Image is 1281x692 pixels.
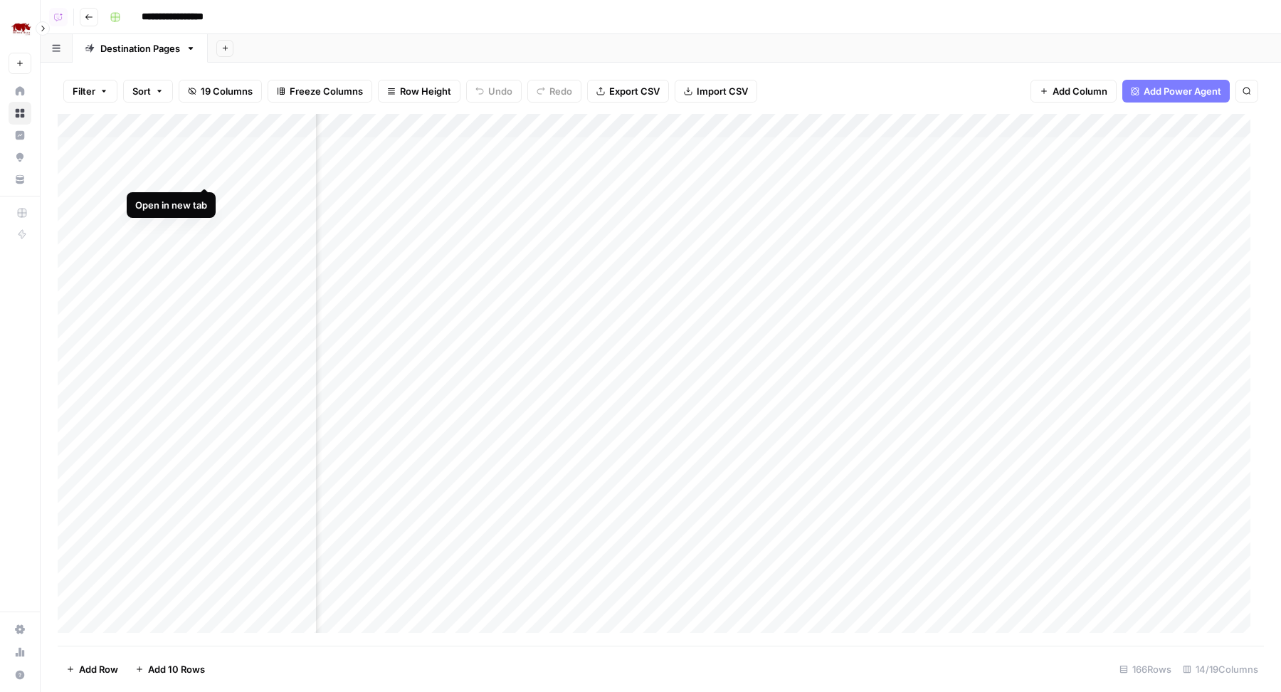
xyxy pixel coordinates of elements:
[100,41,180,56] div: Destination Pages
[73,84,95,98] span: Filter
[675,80,757,103] button: Import CSV
[1144,84,1221,98] span: Add Power Agent
[148,662,205,676] span: Add 10 Rows
[79,662,118,676] span: Add Row
[527,80,581,103] button: Redo
[9,16,34,42] img: Rhino Africa Logo
[1053,84,1107,98] span: Add Column
[1122,80,1230,103] button: Add Power Agent
[488,84,512,98] span: Undo
[73,34,208,63] a: Destination Pages
[1114,658,1177,681] div: 166 Rows
[378,80,460,103] button: Row Height
[9,664,31,686] button: Help + Support
[9,641,31,664] a: Usage
[9,124,31,147] a: Insights
[9,11,31,47] button: Workspace: Rhino Africa
[132,84,151,98] span: Sort
[179,80,262,103] button: 19 Columns
[123,80,173,103] button: Sort
[9,102,31,125] a: Browse
[58,658,127,681] button: Add Row
[697,84,748,98] span: Import CSV
[1177,658,1264,681] div: 14/19 Columns
[9,80,31,103] a: Home
[587,80,669,103] button: Export CSV
[1030,80,1117,103] button: Add Column
[9,618,31,641] a: Settings
[400,84,451,98] span: Row Height
[290,84,363,98] span: Freeze Columns
[201,84,253,98] span: 19 Columns
[609,84,660,98] span: Export CSV
[466,80,522,103] button: Undo
[127,658,213,681] button: Add 10 Rows
[63,80,117,103] button: Filter
[9,146,31,169] a: Opportunities
[268,80,372,103] button: Freeze Columns
[549,84,572,98] span: Redo
[9,168,31,191] a: Your Data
